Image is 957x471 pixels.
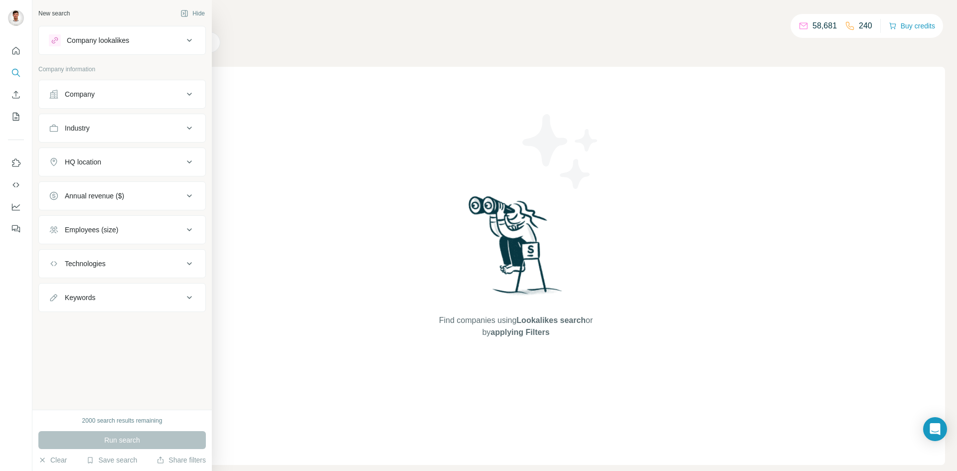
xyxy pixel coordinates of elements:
[65,293,95,303] div: Keywords
[39,218,205,242] button: Employees (size)
[86,455,137,465] button: Save search
[859,20,872,32] p: 240
[65,259,106,269] div: Technologies
[39,150,205,174] button: HQ location
[8,10,24,26] img: Avatar
[87,12,945,26] h4: Search
[65,191,124,201] div: Annual revenue ($)
[516,316,586,324] span: Lookalikes search
[38,9,70,18] div: New search
[436,314,596,338] span: Find companies using or by
[8,220,24,238] button: Feedback
[516,107,606,196] img: Surfe Illustration - Stars
[67,35,129,45] div: Company lookalikes
[39,116,205,140] button: Industry
[8,154,24,172] button: Use Surfe on LinkedIn
[39,252,205,276] button: Technologies
[490,328,549,336] span: applying Filters
[923,417,947,441] div: Open Intercom Messenger
[65,225,118,235] div: Employees (size)
[812,20,837,32] p: 58,681
[8,86,24,104] button: Enrich CSV
[39,184,205,208] button: Annual revenue ($)
[8,64,24,82] button: Search
[82,416,162,425] div: 2000 search results remaining
[39,28,205,52] button: Company lookalikes
[65,89,95,99] div: Company
[8,108,24,126] button: My lists
[39,82,205,106] button: Company
[65,123,90,133] div: Industry
[173,6,212,21] button: Hide
[8,176,24,194] button: Use Surfe API
[39,286,205,310] button: Keywords
[8,42,24,60] button: Quick start
[8,198,24,216] button: Dashboard
[464,193,568,305] img: Surfe Illustration - Woman searching with binoculars
[65,157,101,167] div: HQ location
[38,65,206,74] p: Company information
[38,455,67,465] button: Clear
[157,455,206,465] button: Share filters
[889,19,935,33] button: Buy credits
